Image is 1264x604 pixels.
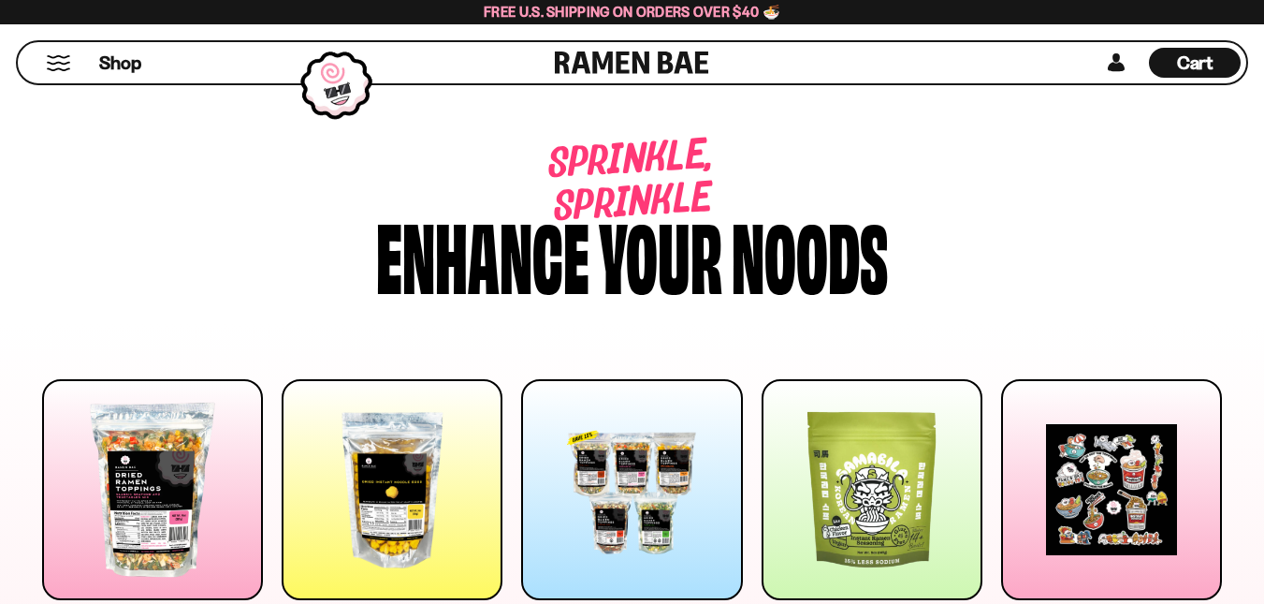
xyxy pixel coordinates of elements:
a: Shop [99,48,141,78]
button: Mobile Menu Trigger [46,55,71,71]
span: Shop [99,51,141,76]
div: noods [732,209,888,298]
span: Cart [1177,52,1213,74]
div: Cart [1149,42,1241,83]
div: your [599,209,722,298]
div: Enhance [376,209,589,298]
span: Free U.S. Shipping on Orders over $40 🍜 [484,3,780,21]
